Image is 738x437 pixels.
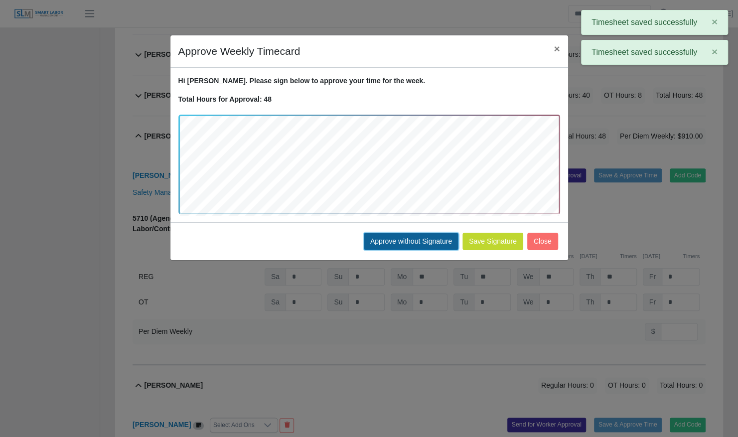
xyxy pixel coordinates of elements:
[527,233,558,250] button: Close
[581,40,728,65] div: Timesheet saved successfully
[712,46,718,57] span: ×
[178,95,272,103] strong: Total Hours for Approval: 48
[712,16,718,27] span: ×
[554,43,560,54] span: ×
[581,10,728,35] div: Timesheet saved successfully
[178,77,426,85] strong: Hi [PERSON_NAME]. Please sign below to approve your time for the week.
[546,35,568,62] button: Close
[178,43,300,59] h4: Approve Weekly Timecard
[364,233,458,250] button: Approve without Signature
[462,233,523,250] button: Save Signature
